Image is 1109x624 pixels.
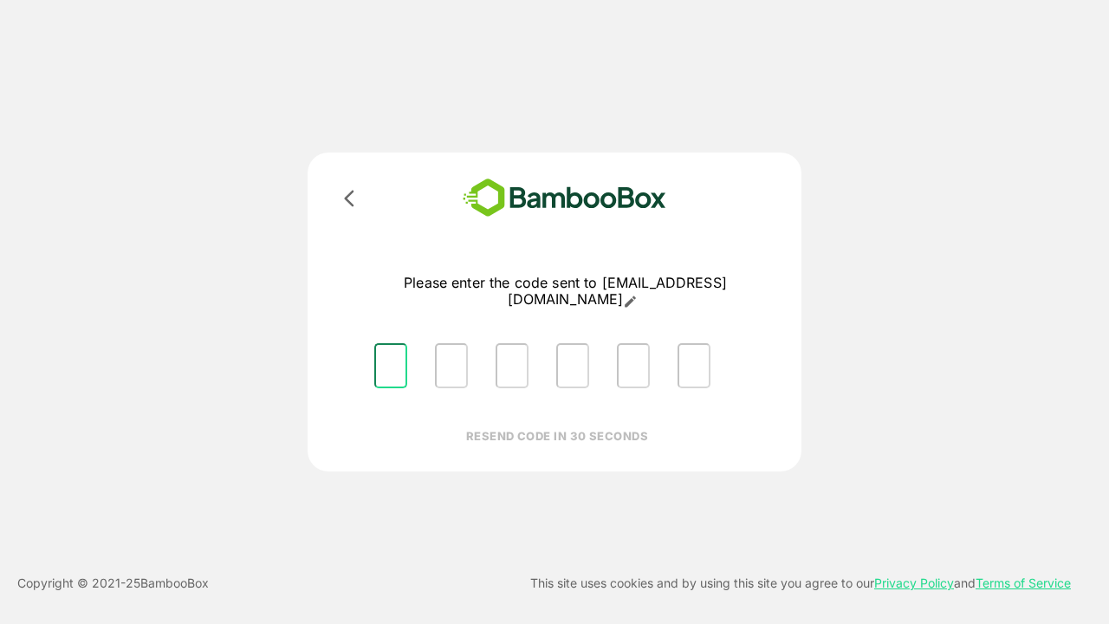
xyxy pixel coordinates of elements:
a: Terms of Service [976,575,1071,590]
input: Please enter OTP character 5 [617,343,650,388]
img: bamboobox [438,173,691,223]
input: Please enter OTP character 1 [374,343,407,388]
a: Privacy Policy [874,575,954,590]
input: Please enter OTP character 2 [435,343,468,388]
p: Copyright © 2021- 25 BambooBox [17,573,209,594]
p: Please enter the code sent to [EMAIL_ADDRESS][DOMAIN_NAME] [360,275,770,309]
input: Please enter OTP character 3 [496,343,529,388]
input: Please enter OTP character 6 [678,343,710,388]
input: Please enter OTP character 4 [556,343,589,388]
p: This site uses cookies and by using this site you agree to our and [530,573,1071,594]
